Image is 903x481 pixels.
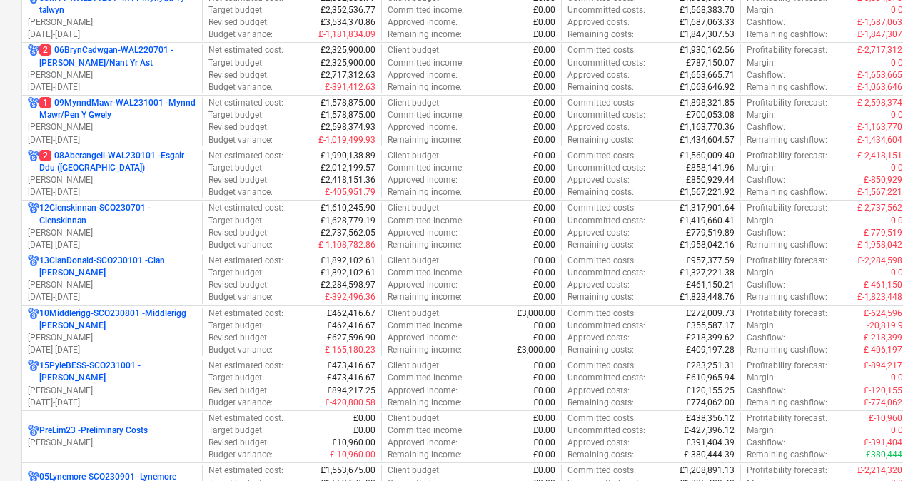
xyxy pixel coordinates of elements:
p: Committed costs : [567,150,636,162]
p: £409,197.28 [686,344,735,356]
p: £2,012,199.57 [321,162,375,174]
p: £0.00 [533,279,555,291]
p: £462,416.67 [327,320,375,332]
p: £1,567,221.92 [680,186,735,198]
p: £1,063,646.92 [680,81,735,93]
p: Client budget : [388,150,441,162]
p: Uncommitted costs : [567,267,645,279]
div: 13ClanDonald-SCO230101 -Clan [PERSON_NAME][PERSON_NAME][DATE]-[DATE] [28,255,196,304]
p: £1,892,102.61 [321,255,375,267]
p: [PERSON_NAME] [28,16,196,29]
p: Net estimated cost : [208,255,283,267]
p: 10Middlerigg-SCO230801 - Middlerigg [PERSON_NAME] [39,308,196,332]
p: Approved costs : [567,385,630,397]
p: £2,418,151.36 [321,174,375,186]
p: Cashflow : [747,332,785,344]
p: Client budget : [388,97,441,109]
p: £-420,800.58 [325,397,375,409]
p: [PERSON_NAME] [28,174,196,186]
p: Remaining costs : [567,344,634,356]
p: £1,898,321.85 [680,97,735,109]
div: Project has multi currencies enabled [28,44,39,69]
p: £1,653,665.71 [680,69,735,81]
p: £0.00 [533,81,555,93]
p: £0.00 [533,150,555,162]
p: £0.00 [533,97,555,109]
p: Approved income : [388,174,458,186]
p: Cashflow : [747,121,785,133]
p: £-392,496.36 [325,291,375,303]
p: Remaining costs : [567,186,634,198]
p: Remaining income : [388,81,462,93]
p: Net estimated cost : [208,412,283,425]
p: £0.00 [533,397,555,409]
p: £0.00 [533,360,555,372]
p: £283,251.31 [686,360,735,372]
p: Remaining income : [388,397,462,409]
p: Committed costs : [567,97,636,109]
p: Cashflow : [747,227,785,239]
p: Profitability forecast : [747,150,827,162]
p: Budget variance : [208,29,273,41]
p: Approved costs : [567,279,630,291]
p: Profitability forecast : [747,255,827,267]
p: Approved costs : [567,16,630,29]
span: 2 [39,44,51,56]
div: Project has multi currencies enabled [28,255,39,279]
p: Net estimated cost : [208,360,283,372]
p: £0.00 [533,162,555,174]
p: £3,534,370.86 [321,16,375,29]
p: £0.00 [533,202,555,214]
p: £1,327,221.38 [680,267,735,279]
p: Committed income : [388,109,464,121]
p: £-1,108,782.86 [318,239,375,251]
p: Uncommitted costs : [567,215,645,227]
p: £0.00 [533,267,555,279]
p: £272,009.73 [686,308,735,320]
p: Approved income : [388,227,458,239]
p: £2,717,312.63 [321,69,375,81]
p: £1,958,042.16 [680,239,735,251]
p: Remaining cashflow : [747,186,827,198]
p: Approved income : [388,16,458,29]
p: Committed costs : [567,308,636,320]
p: [DATE] - [DATE] [28,134,196,146]
p: [DATE] - [DATE] [28,186,196,198]
p: £3,000.00 [517,308,555,320]
p: Cashflow : [747,174,785,186]
p: 15PyleBESS-SCO231001 - [PERSON_NAME] [39,360,196,384]
p: Cashflow : [747,385,785,397]
p: [PERSON_NAME] [28,437,196,449]
p: £0.00 [533,239,555,251]
p: 06BrynCadwgan-WAL220701 - [PERSON_NAME]/Nant Yr Ast [39,44,196,69]
p: Net estimated cost : [208,44,283,56]
p: £-405,951.79 [325,186,375,198]
p: £1,930,162.56 [680,44,735,56]
p: Committed costs : [567,255,636,267]
p: Margin : [747,215,776,227]
p: Uncommitted costs : [567,372,645,384]
p: Approved income : [388,279,458,291]
p: Budget variance : [208,134,273,146]
p: £850,929.44 [686,174,735,186]
p: Target budget : [208,215,264,227]
p: Budget variance : [208,344,273,356]
p: £-391,412.63 [325,81,375,93]
p: £779,519.89 [686,227,735,239]
p: £2,325,900.00 [321,57,375,69]
p: Remaining income : [388,239,462,251]
p: £0.00 [533,121,555,133]
div: Project has multi currencies enabled [28,202,39,226]
p: £1,628,779.19 [321,215,375,227]
p: £0.00 [533,320,555,332]
p: Committed income : [388,57,464,69]
p: Committed income : [388,162,464,174]
p: £787,150.07 [686,57,735,69]
p: Cashflow : [747,279,785,291]
p: Remaining cashflow : [747,239,827,251]
div: Project has multi currencies enabled [28,360,39,384]
p: Revised budget : [208,69,269,81]
p: £610,965.94 [686,372,735,384]
p: Uncommitted costs : [567,162,645,174]
p: Revised budget : [208,279,269,291]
